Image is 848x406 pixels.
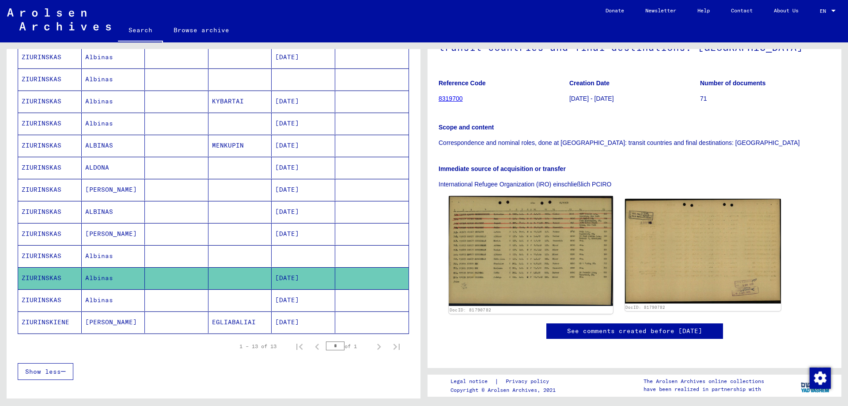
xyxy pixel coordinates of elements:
[82,289,145,311] mat-cell: Albinas
[208,135,272,156] mat-cell: MENKUPIN
[82,46,145,68] mat-cell: Albinas
[272,201,335,223] mat-cell: [DATE]
[82,245,145,267] mat-cell: Albinas
[82,311,145,333] mat-cell: [PERSON_NAME]
[700,94,830,103] p: 71
[82,135,145,156] mat-cell: ALBINAS
[439,80,486,87] b: Reference Code
[450,377,495,386] a: Legal notice
[272,135,335,156] mat-cell: [DATE]
[272,157,335,178] mat-cell: [DATE]
[208,91,272,112] mat-cell: KYBARTAI
[272,113,335,134] mat-cell: [DATE]
[291,338,308,355] button: First page
[18,267,82,289] mat-cell: ZIURINSKAS
[799,374,832,396] img: yv_logo.png
[7,8,111,30] img: Arolsen_neg.svg
[82,179,145,201] mat-cell: [PERSON_NAME]
[569,94,700,103] p: [DATE] - [DATE]
[272,311,335,333] mat-cell: [DATE]
[118,19,163,42] a: Search
[208,311,272,333] mat-cell: EGLIABALIAI
[439,124,494,131] b: Scope and content
[18,363,73,380] button: Show less
[439,138,830,148] p: Correspondence and nominal roles, done at [GEOGRAPHIC_DATA]: transit countries and final destinat...
[449,196,613,306] img: 001.jpg
[499,377,560,386] a: Privacy policy
[239,342,276,350] div: 1 – 13 of 13
[18,179,82,201] mat-cell: ZIURINSKAS
[18,223,82,245] mat-cell: ZIURINSKAS
[18,157,82,178] mat-cell: ZIURINSKAS
[18,113,82,134] mat-cell: ZIURINSKAS
[326,342,370,350] div: of 1
[388,338,405,355] button: Last page
[272,91,335,112] mat-cell: [DATE]
[18,91,82,112] mat-cell: ZIURINSKAS
[308,338,326,355] button: Previous page
[18,135,82,156] mat-cell: ZIURINSKAS
[82,267,145,289] mat-cell: Albinas
[18,46,82,68] mat-cell: ZIURINSKAS
[450,307,492,313] a: DocID: 81790782
[272,223,335,245] mat-cell: [DATE]
[644,377,764,385] p: The Arolsen Archives online collections
[569,80,609,87] b: Creation Date
[272,267,335,289] mat-cell: [DATE]
[82,201,145,223] mat-cell: ALBINAS
[163,19,240,41] a: Browse archive
[18,245,82,267] mat-cell: ZIURINSKAS
[82,223,145,245] mat-cell: [PERSON_NAME]
[82,157,145,178] mat-cell: ALDONA
[450,377,560,386] div: |
[700,80,766,87] b: Number of documents
[272,289,335,311] mat-cell: [DATE]
[18,289,82,311] mat-cell: ZIURINSKAS
[644,385,764,393] p: have been realized in partnership with
[625,199,781,304] img: 002.jpg
[82,68,145,90] mat-cell: Albinas
[370,338,388,355] button: Next page
[567,326,702,336] a: See comments created before [DATE]
[810,368,831,389] img: Change consent
[82,91,145,112] mat-cell: Albinas
[439,165,566,172] b: Immediate source of acquisition or transfer
[18,201,82,223] mat-cell: ZIURINSKAS
[272,179,335,201] mat-cell: [DATE]
[18,311,82,333] mat-cell: ZIURINSKIENE
[82,113,145,134] mat-cell: Albinas
[625,305,665,310] a: DocID: 81790782
[439,95,463,102] a: 8319700
[272,46,335,68] mat-cell: [DATE]
[450,386,560,394] p: Copyright © Arolsen Archives, 2021
[18,68,82,90] mat-cell: ZIURINSKAS
[439,180,830,189] p: International Refugee Organization (IRO) einschließlich PCIRO
[820,8,829,14] span: EN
